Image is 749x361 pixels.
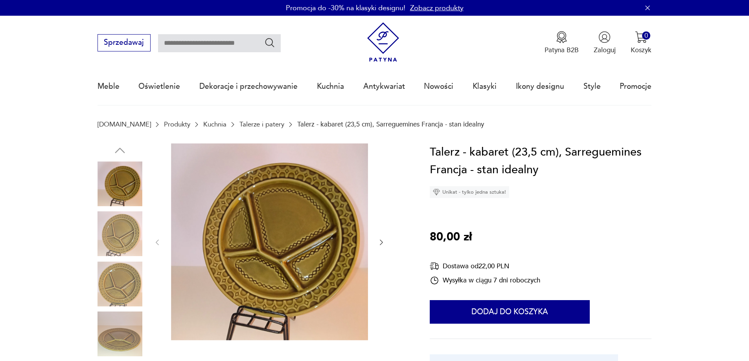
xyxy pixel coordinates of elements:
[430,186,509,198] div: Unikat - tylko jedna sztuka!
[620,68,651,104] a: Promocje
[430,228,472,246] p: 80,00 zł
[138,68,180,104] a: Oświetlenie
[98,121,151,128] a: [DOMAIN_NAME]
[430,276,540,285] div: Wysyłka w ciągu 7 dni roboczych
[199,68,298,104] a: Dekoracje i przechowywanie
[642,31,650,40] div: 0
[430,261,439,271] img: Ikona dostawy
[98,34,151,51] button: Sprzedawaj
[473,68,497,104] a: Klasyki
[516,68,564,104] a: Ikony designu
[583,68,601,104] a: Style
[98,211,142,256] img: Zdjęcie produktu Talerz - kabaret (23,5 cm), Sarreguemines Francja - stan idealny
[171,143,368,340] img: Zdjęcie produktu Talerz - kabaret (23,5 cm), Sarreguemines Francja - stan idealny
[317,68,344,104] a: Kuchnia
[363,68,405,104] a: Antykwariat
[631,46,651,55] p: Koszyk
[98,40,151,46] a: Sprzedawaj
[98,161,142,206] img: Zdjęcie produktu Talerz - kabaret (23,5 cm), Sarreguemines Francja - stan idealny
[203,121,226,128] a: Kuchnia
[545,31,579,55] a: Ikona medaluPatyna B2B
[164,121,190,128] a: Produkty
[239,121,284,128] a: Talerze i patery
[430,300,590,324] button: Dodaj do koszyka
[424,68,453,104] a: Nowości
[98,68,120,104] a: Meble
[410,3,464,13] a: Zobacz produkty
[631,31,651,55] button: 0Koszyk
[430,261,540,271] div: Dostawa od 22,00 PLN
[594,31,616,55] button: Zaloguj
[363,22,403,62] img: Patyna - sklep z meblami i dekoracjami vintage
[545,46,579,55] p: Patyna B2B
[297,121,484,128] p: Talerz - kabaret (23,5 cm), Sarreguemines Francja - stan idealny
[430,143,651,179] h1: Talerz - kabaret (23,5 cm), Sarreguemines Francja - stan idealny
[98,262,142,306] img: Zdjęcie produktu Talerz - kabaret (23,5 cm), Sarreguemines Francja - stan idealny
[598,31,611,43] img: Ikonka użytkownika
[98,312,142,356] img: Zdjęcie produktu Talerz - kabaret (23,5 cm), Sarreguemines Francja - stan idealny
[545,31,579,55] button: Patyna B2B
[286,3,405,13] p: Promocja do -30% na klasyki designu!
[556,31,568,43] img: Ikona medalu
[433,189,440,196] img: Ikona diamentu
[594,46,616,55] p: Zaloguj
[264,37,276,48] button: Szukaj
[635,31,647,43] img: Ikona koszyka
